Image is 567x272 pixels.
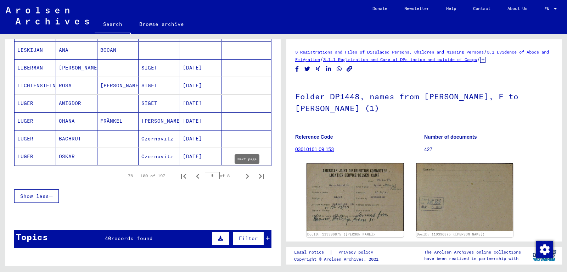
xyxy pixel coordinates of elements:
[295,49,484,55] a: 3 Registrations and Files of Displaced Persons, Children and Missing Persons
[131,16,192,33] a: Browse archive
[417,232,485,236] a: DocID: 119396875 ([PERSON_NAME])
[139,95,180,112] mat-cell: SIGET
[56,148,97,165] mat-cell: OSKAR
[97,112,139,130] mat-cell: FRÄNKEL
[139,59,180,77] mat-cell: SIGET
[304,65,311,73] button: Share on Twitter
[346,65,353,73] button: Copy link
[16,231,48,243] div: Topics
[484,49,487,55] span: /
[176,169,191,183] button: First page
[20,193,49,199] span: Show less
[536,241,553,258] img: Change consent
[293,65,301,73] button: Share on Facebook
[323,57,477,62] a: 3.1.1 Registration and Care of DPs inside and outside of Camps
[97,77,139,94] mat-cell: [PERSON_NAME]
[14,189,59,203] button: Show less
[295,134,333,140] b: Reference Code
[320,56,323,62] span: /
[531,246,558,264] img: yv_logo.png
[139,112,180,130] mat-cell: [PERSON_NAME]
[544,6,552,11] span: EN
[95,16,131,34] a: Search
[15,95,56,112] mat-cell: LUGER
[477,56,480,62] span: /
[424,146,553,153] p: 427
[56,41,97,59] mat-cell: ANA
[307,232,375,236] a: DocID: 119396875 ([PERSON_NAME])
[295,146,334,152] a: 03010101 09 153
[240,169,254,183] button: Next page
[233,232,264,245] button: Filter
[336,65,343,73] button: Share on WhatsApp
[128,173,165,179] div: 76 – 100 of 197
[111,235,153,242] span: records found
[56,95,97,112] mat-cell: AWIGDOR
[15,77,56,94] mat-cell: LICHTENSTEIN
[15,130,56,148] mat-cell: LUGER
[180,130,221,148] mat-cell: [DATE]
[105,235,111,242] span: 40
[191,169,205,183] button: Previous page
[97,41,139,59] mat-cell: BOCAN
[333,249,382,256] a: Privacy policy
[15,148,56,165] mat-cell: LUGER
[180,148,221,165] mat-cell: [DATE]
[294,249,382,256] div: |
[139,77,180,94] mat-cell: SIGET
[56,130,97,148] mat-cell: BACHRUT
[205,172,240,179] div: of 8
[239,235,258,242] span: Filter
[56,59,97,77] mat-cell: [PERSON_NAME]
[180,95,221,112] mat-cell: [DATE]
[6,7,89,24] img: Arolsen_neg.svg
[416,163,513,231] img: 002.jpg
[314,65,322,73] button: Share on Xing
[295,80,553,123] h1: Folder DP1448, names from [PERSON_NAME], F to [PERSON_NAME] (1)
[15,59,56,77] mat-cell: LIBERMAN
[56,112,97,130] mat-cell: CHANA
[180,77,221,94] mat-cell: [DATE]
[424,249,521,255] p: The Arolsen Archives online collections
[325,65,332,73] button: Share on LinkedIn
[180,59,221,77] mat-cell: [DATE]
[56,77,97,94] mat-cell: ROSA
[180,112,221,130] mat-cell: [DATE]
[424,255,521,262] p: have been realized in partnership with
[307,163,404,231] img: 001.jpg
[15,41,56,59] mat-cell: LESKIJAN
[139,148,180,165] mat-cell: Czernovitz
[15,112,56,130] mat-cell: LUGER
[139,130,180,148] mat-cell: Czernovitz
[254,169,269,183] button: Last page
[294,256,382,262] p: Copyright © Arolsen Archives, 2021
[424,134,477,140] b: Number of documents
[294,249,330,256] a: Legal notice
